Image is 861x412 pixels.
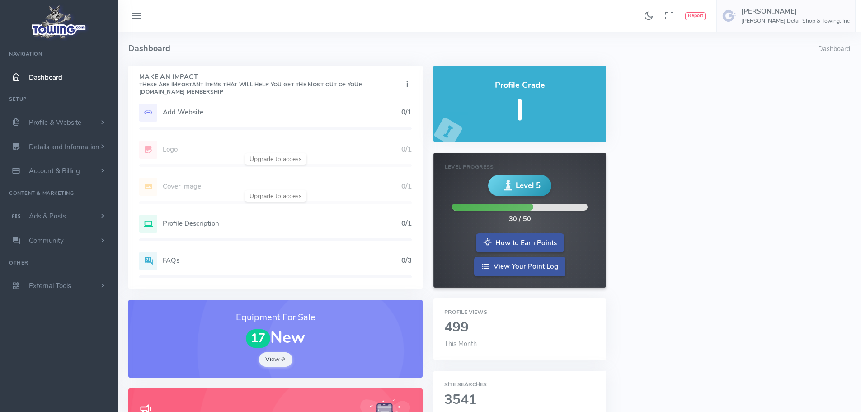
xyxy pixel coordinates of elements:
span: Details and Information [29,142,99,152]
img: user-image [722,9,737,23]
h5: 0/1 [401,220,412,227]
div: 30 / 50 [509,214,531,224]
h4: Dashboard [128,32,818,66]
h6: Site Searches [444,382,595,388]
h5: I [444,95,595,127]
h5: 0/1 [401,109,412,116]
span: Dashboard [29,73,62,82]
li: Dashboard [818,44,850,54]
h2: 499 [444,320,595,335]
h1: New [139,329,412,348]
h6: Level Progress [445,164,594,170]
button: Report [685,12,706,20]
h2: 3541 [444,393,595,407]
a: How to Earn Points [476,233,564,253]
span: Account & Billing [29,166,80,175]
span: Profile & Website [29,118,81,127]
h6: Profile Views [444,309,595,315]
span: External Tools [29,281,71,290]
h5: [PERSON_NAME] [741,8,850,15]
small: These are important items that will help you get the most out of your [DOMAIN_NAME] Membership [139,81,362,95]
h3: Equipment For Sale [139,311,412,324]
a: View Your Point Log [474,257,565,276]
span: This Month [444,339,477,348]
h5: 0/3 [401,257,412,264]
a: View [259,352,292,367]
span: 17 [246,329,270,348]
span: Community [29,236,64,245]
h5: FAQs [163,257,401,264]
span: Ads & Posts [29,212,66,221]
img: logo [28,3,89,41]
h4: Profile Grade [444,81,595,90]
h4: Make An Impact [139,74,403,95]
span: Level 5 [516,180,541,191]
h5: Add Website [163,109,401,116]
h5: Profile Description [163,220,401,227]
h6: [PERSON_NAME] Detail Shop & Towing, Inc [741,18,850,24]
